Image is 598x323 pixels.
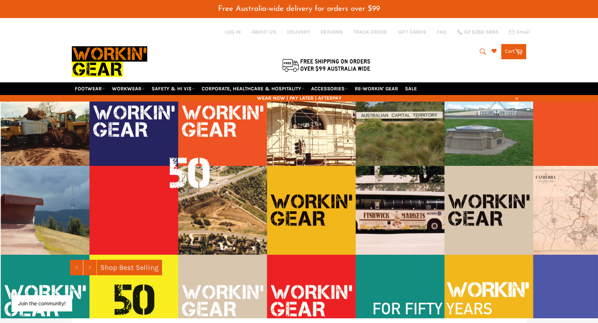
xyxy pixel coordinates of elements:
[97,260,162,275] a: Shop Best Selling
[109,82,148,95] a: WORKWEAR
[464,30,498,35] span: 02 6280 5885
[252,29,276,35] a: ABOUT US
[149,82,198,95] a: SAFETY & HI VIS
[354,29,387,35] a: TRACK ORDER
[509,29,530,35] a: Email
[287,29,310,35] a: DELIVERY
[218,5,380,13] span: Free Australia-wide delivery for orders over $99
[72,41,147,82] img: Workin Gear leaders in Workwear, Safety Boots, PPE, Uniforms. Australia's No.1 in Workwear
[516,30,530,35] span: Email
[225,29,241,35] a: Log in
[402,82,420,95] a: SALE
[18,300,66,306] button: Join the community!
[457,30,498,35] a: 02 6280 5885
[72,95,527,102] span: WEAR NOW | PAY LATER | AFTERPAY
[501,44,526,59] a: Cart
[308,82,351,95] a: ACCESSORIES
[281,57,371,73] img: Flat $9.95 shipping Australia wide
[437,29,446,35] a: FAQ
[199,82,307,95] a: CORPORATE, HEALTHCARE & HOSPITALITY
[72,82,108,95] a: FOOTWEAR
[398,29,426,35] a: GIFT CARDS
[320,29,343,35] a: RETURNS
[352,82,401,95] a: RE-WORKIN' GEAR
